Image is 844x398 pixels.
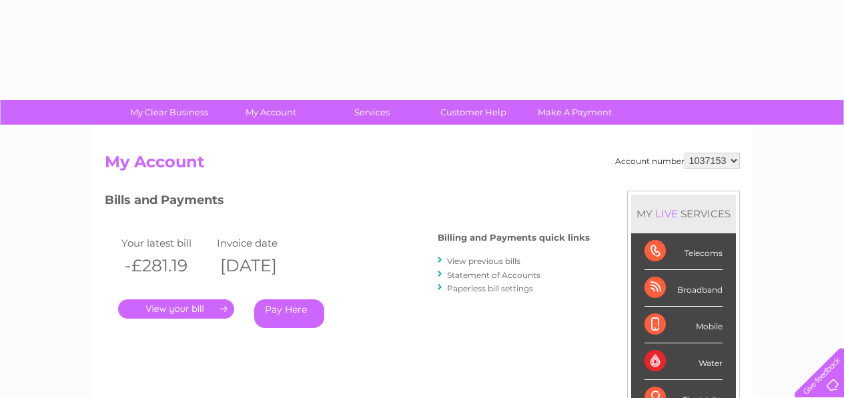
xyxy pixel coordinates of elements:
[418,100,528,125] a: Customer Help
[118,252,214,279] th: -£281.19
[645,307,723,343] div: Mobile
[447,256,520,266] a: View previous bills
[105,191,590,214] h3: Bills and Payments
[254,299,324,328] a: Pay Here
[105,153,740,178] h2: My Account
[214,252,310,279] th: [DATE]
[645,233,723,270] div: Telecoms
[631,195,736,233] div: MY SERVICES
[214,234,310,252] td: Invoice date
[317,100,427,125] a: Services
[645,343,723,380] div: Water
[118,299,234,319] a: .
[520,100,630,125] a: Make A Payment
[447,270,540,280] a: Statement of Accounts
[447,283,533,293] a: Paperless bill settings
[216,100,326,125] a: My Account
[438,233,590,243] h4: Billing and Payments quick links
[653,207,681,220] div: LIVE
[118,234,214,252] td: Your latest bill
[615,153,740,169] div: Account number
[645,270,723,307] div: Broadband
[114,100,224,125] a: My Clear Business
